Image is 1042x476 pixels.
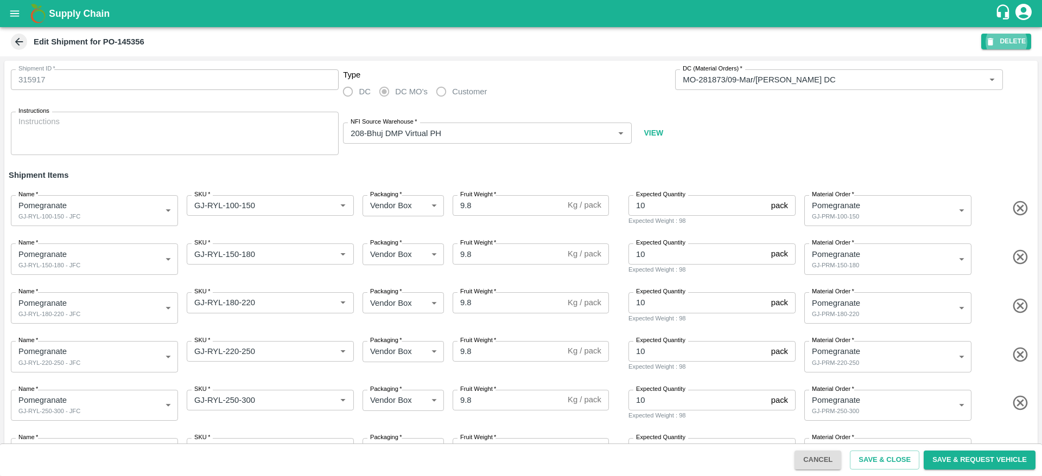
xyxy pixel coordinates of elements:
p: Vendor Box [370,443,412,455]
span: DC [359,86,370,98]
div: GJ-PRM-250-300 [812,406,859,416]
div: GJ-PRM-100-150 [812,211,859,221]
b: Edit Shipment for PO-145356 [34,37,144,46]
input: SKU [190,393,319,407]
input: SKU [190,295,319,310]
p: pack [771,248,788,260]
button: Open [985,73,999,87]
input: 0.0 [628,390,767,410]
label: Expected Quantity [636,190,685,199]
label: Name [18,239,38,247]
label: Expected Quantity [636,433,685,442]
label: Packaging [370,287,402,296]
div: GJ-PRM-220-250 [812,358,859,368]
label: Expected Quantity [636,287,685,296]
button: Save & Close [850,451,919,469]
div: Expected Weight : 98 [628,410,796,420]
label: Name [18,287,38,296]
span: Customer [452,86,487,98]
div: Expected Weight : 98 [628,313,796,323]
button: Save & Request Vehicle [924,451,1035,469]
button: VIEW [636,122,671,144]
label: Name [18,433,38,442]
strong: Shipment Items [9,171,69,179]
label: Fruit Weight [460,190,496,199]
label: Fruit Weight [460,336,496,345]
p: Pomegranate [812,394,860,406]
label: Fruit Weight [460,385,496,394]
label: Packaging [370,239,402,247]
label: Material Order [812,239,854,247]
p: Pomegranate [18,345,67,357]
div: GJ-PRM-180-220 [812,309,859,319]
div: Expected Weight : 98 [628,362,796,371]
label: Fruit Weight [460,239,496,247]
label: Name [18,385,38,394]
div: Expected Weight : 98 [628,216,796,226]
label: Material Order [812,287,854,296]
label: Material Order [812,433,854,442]
p: pack [771,443,788,455]
label: SKU [194,239,210,247]
div: GJ-RYL-180-220 - JFC [18,309,80,319]
label: SKU [194,287,210,296]
p: Vendor Box [370,200,412,211]
p: Pomegranate [812,443,860,455]
input: SKU [190,198,319,213]
label: Expected Quantity [636,239,685,247]
input: 0.0 [628,243,767,264]
label: Fruit Weight [460,287,496,296]
p: pack [771,297,788,308]
div: account of current user [1014,2,1033,25]
label: SKU [194,336,210,345]
span: DC MO's [395,86,428,98]
p: Pomegranate [18,297,67,309]
div: customer-support [995,4,1014,23]
div: GJ-PRM-150-180 [812,260,859,270]
label: Packaging [370,385,402,394]
input: 0.0 [628,195,767,216]
input: 0.0 [628,341,767,362]
input: SKU [190,344,319,358]
p: pack [771,345,788,357]
label: Expected Quantity [636,336,685,345]
p: pack [771,200,788,211]
label: Name [18,190,38,199]
label: Fruit Weight [460,433,496,442]
p: Vendor Box [370,394,412,406]
div: Expected Weight : 98 [628,265,796,274]
label: NFI Source Warehouse [351,118,417,126]
input: 0.0 [453,243,563,264]
label: Packaging [370,336,402,345]
p: Pomegranate [812,297,860,309]
input: 0.0 [453,292,563,313]
p: Pomegranate [812,345,860,357]
img: logo [27,3,49,24]
button: Open [336,442,350,456]
input: 0.0 [628,438,767,459]
input: 0.0 [453,341,563,362]
label: SKU [194,433,210,442]
div: recipient_type [343,81,671,102]
button: Open [336,295,350,310]
p: Pomegranate [812,248,860,260]
button: Cancel [795,451,841,469]
label: Material Order [812,336,854,345]
label: Packaging [370,190,402,199]
p: Pomegranate [812,200,860,211]
label: Expected Quantity [636,385,685,394]
button: Open [614,126,628,140]
button: Open [336,344,350,358]
div: GJ-RYL-100-150 - JFC [18,211,80,221]
p: Vendor Box [370,345,412,357]
label: Instructions [18,107,49,115]
div: GJ-RYL-150-180 - JFC [18,260,80,270]
div: GJ-RYL-220-250 - JFC [18,358,80,368]
p: Vendor Box [370,248,412,260]
input: 0.0 [453,438,563,459]
input: NFI Source Warehouse [346,126,596,140]
p: Pomegranate [18,443,67,455]
input: 0.0 [453,195,563,216]
label: Shipment ID [18,65,55,73]
input: 0.0 [628,292,767,313]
